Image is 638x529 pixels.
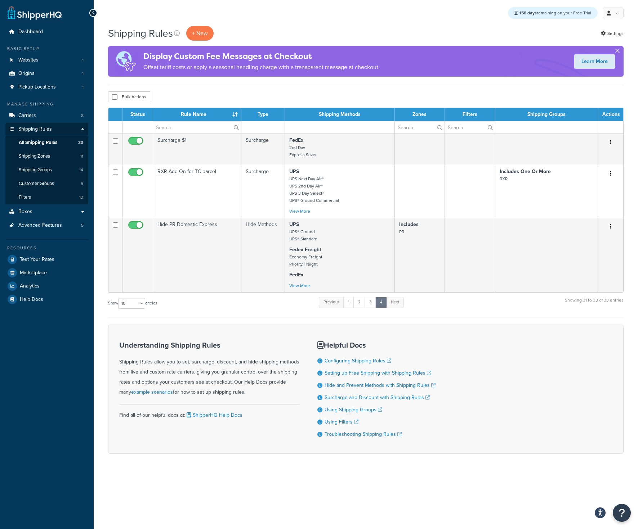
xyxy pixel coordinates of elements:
[5,177,88,190] a: Customer Groups 5
[5,205,88,218] a: Boxes
[495,108,598,121] th: Shipping Groups
[143,50,380,62] h4: Display Custom Fee Messages at Checkout
[241,218,285,292] td: Hide Methods
[122,108,153,121] th: Status
[399,229,404,235] small: PR
[598,108,623,121] th: Actions
[5,219,88,232] li: Advanced Features
[5,123,88,205] li: Shipping Rules
[18,57,39,63] span: Websites
[289,229,317,242] small: UPS® Ground UPS® Standard
[317,341,436,349] h3: Helpful Docs
[343,297,354,308] a: 1
[153,108,241,121] th: Rule Name : activate to sort column ascending
[18,29,43,35] span: Dashboard
[153,121,241,134] input: Search
[108,26,173,40] h1: Shipping Rules
[18,126,52,132] span: Shipping Rules
[365,297,376,308] a: 3
[153,165,241,218] td: RXR Add On for TC parcel
[325,406,382,413] a: Using Shipping Groups
[108,298,157,309] label: Show entries
[325,381,436,389] a: Hide and Prevent Methods with Shipping Rules
[19,153,50,159] span: Shipping Zones
[81,181,83,187] span: 5
[5,101,88,107] div: Manage Shipping
[289,144,317,158] small: 2nd Day Express Saver
[79,194,83,200] span: 13
[574,54,615,69] a: Learn More
[20,283,40,289] span: Analytics
[5,150,88,163] a: Shipping Zones 11
[289,176,339,204] small: UPS Next Day Air® UPS 2nd Day Air® UPS 3 Day Select® UPS® Ground Commercial
[82,84,84,90] span: 1
[5,109,88,122] li: Carriers
[5,109,88,122] a: Carriers 8
[19,140,57,146] span: All Shipping Rules
[19,194,31,200] span: Filters
[186,26,214,41] p: + New
[289,271,303,279] strong: FedEx
[5,245,88,251] div: Resources
[5,253,88,266] a: Test Your Rates
[289,208,310,214] a: View More
[19,167,52,173] span: Shipping Groups
[565,296,624,312] div: Showing 31 to 33 of 33 entries
[5,67,88,80] a: Origins 1
[119,341,299,349] h3: Understanding Shipping Rules
[386,297,404,308] a: Next
[285,108,395,121] th: Shipping Methods
[5,81,88,94] li: Pickup Locations
[375,297,387,308] a: 4
[20,297,43,303] span: Help Docs
[118,298,145,309] select: Showentries
[289,282,310,289] a: View More
[119,341,299,397] div: Shipping Rules allow you to set, surcharge, discount, and hide shipping methods from live and cus...
[79,167,83,173] span: 14
[325,394,430,401] a: Surcharge and Discount with Shipping Rules
[5,46,88,52] div: Basic Setup
[119,404,299,420] div: Find all of our helpful docs at:
[153,134,241,165] td: Surcharge $1
[5,54,88,67] li: Websites
[395,121,445,134] input: Search
[5,293,88,306] a: Help Docs
[289,221,299,228] strong: UPS
[241,108,285,121] th: Type
[131,388,173,396] a: example scenarios
[613,504,631,522] button: Open Resource Center
[5,81,88,94] a: Pickup Locations 1
[185,411,242,419] a: ShipperHQ Help Docs
[325,369,431,377] a: Setting up Free Shipping with Shipping Rules
[78,140,83,146] span: 33
[5,177,88,190] li: Customer Groups
[325,418,358,426] a: Using Filters
[5,136,88,149] li: All Shipping Rules
[108,91,150,102] button: Bulk Actions
[5,123,88,136] a: Shipping Rules
[5,54,88,67] a: Websites 1
[241,165,285,218] td: Surcharge
[5,136,88,149] a: All Shipping Rules 33
[445,108,495,121] th: Filters
[5,163,88,177] li: Shipping Groups
[289,254,322,267] small: Economy Freight Priority Freight
[319,297,344,308] a: Previous
[325,357,391,365] a: Configuring Shipping Rules
[5,25,88,39] a: Dashboard
[601,28,624,39] a: Settings
[5,280,88,293] a: Analytics
[445,121,495,134] input: Search
[108,46,143,77] img: duties-banner-06bc72dcb5fe05cb3f9472aba00be2ae8eb53ab6f0d8bb03d382ba314ac3c341.png
[500,176,508,182] small: RXR
[20,270,47,276] span: Marketplace
[18,84,56,90] span: Pickup Locations
[395,108,445,121] th: Zones
[8,5,62,20] a: ShipperHQ Home
[5,266,88,279] a: Marketplace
